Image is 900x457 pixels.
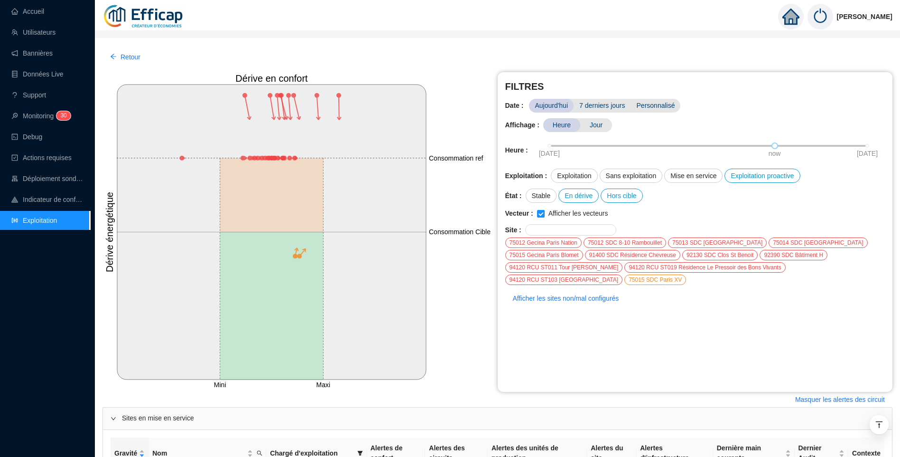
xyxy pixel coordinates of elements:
[875,420,883,429] span: vertical-align-top
[580,118,612,132] span: Jour
[585,250,680,260] div: 91400 SDC Résidence Chevreuse
[505,171,547,181] span: Exploitation :
[64,111,67,120] span: 0
[760,250,827,260] div: 92390 SDC Bâtiment H
[11,112,68,120] a: monitorMonitoring3
[795,395,885,405] span: Masquer les alertes des circuit
[505,191,522,201] span: État :
[214,381,226,389] tspan: Mini
[121,52,140,62] span: Retour
[584,238,666,248] div: 75012 SDC 8-10 Rambouillet
[429,228,491,236] tspan: Consommation Cible
[111,416,116,421] span: expanded
[543,118,580,132] span: Heure
[11,217,57,224] a: slidersExploitation
[23,154,72,162] span: Actions requises
[837,1,892,32] span: [PERSON_NAME]
[529,99,574,113] span: Aujourd'hui
[11,49,53,57] a: notificationBannières
[807,4,833,29] img: power
[505,209,533,219] span: Vecteur :
[235,73,308,84] tspan: Dérive en confort
[505,291,627,306] button: Afficher les sites non/mal configurés
[505,80,885,93] span: FILTRES
[574,99,631,113] span: 7 derniers jours
[526,189,557,203] div: Stable
[11,8,44,15] a: homeAccueil
[56,111,70,120] sup: 30
[102,49,148,65] button: Retour
[769,149,781,159] span: now
[257,450,262,456] span: search
[429,154,483,162] tspan: Consommation ref
[122,413,884,423] span: Sites en mise en service
[505,120,539,130] span: Affichage :
[11,91,46,99] a: questionSupport
[724,169,800,183] div: Exploitation proactive
[11,29,56,36] a: teamUtilisateurs
[110,53,117,60] span: arrow-left
[11,70,64,78] a: databaseDonnées Live
[505,101,529,111] span: Date :
[505,145,528,155] span: Heure :
[782,8,799,25] span: home
[103,408,892,429] div: Sites en mise en service
[769,238,867,248] div: 75014 SDC [GEOGRAPHIC_DATA]
[624,262,785,273] div: 94120 RCU ST019 Résidence Le Pressoir des Bons Vivants
[104,192,115,272] tspan: Dérive énergétique
[601,189,642,203] div: Hors cible
[11,133,42,141] a: codeDebug
[668,238,767,248] div: 75013 SDC [GEOGRAPHIC_DATA]
[551,169,597,183] div: Exploitation
[505,262,623,273] div: 94120 RCU ST011 Tour [PERSON_NAME]
[505,238,582,248] div: 75012 Gecina Paris Nation
[505,275,623,285] div: 94120 RCU ST103 [GEOGRAPHIC_DATA]
[788,392,892,407] button: Masquer les alertes des circuit
[545,209,612,219] span: Afficher les vecteurs
[558,189,599,203] div: En dérive
[664,169,723,183] div: Mise en service
[11,175,84,182] a: clusterDéploiement sondes
[624,275,686,285] div: 75015 SDC Paris XV
[631,99,681,113] span: Personnalisé
[513,294,619,304] span: Afficher les sites non/mal configurés
[60,112,64,119] span: 3
[505,250,583,260] div: 75015 Gecina Paris Blomet
[11,154,18,161] span: check-square
[539,149,560,159] span: [DATE]
[857,149,878,159] span: [DATE]
[682,250,758,260] div: 92130 SDC Clos St Benoit
[357,450,363,456] span: filter
[316,381,331,389] tspan: Maxi
[11,196,84,203] a: heat-mapIndicateur de confort
[600,169,663,183] div: Sans exploitation
[505,225,521,235] span: Site :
